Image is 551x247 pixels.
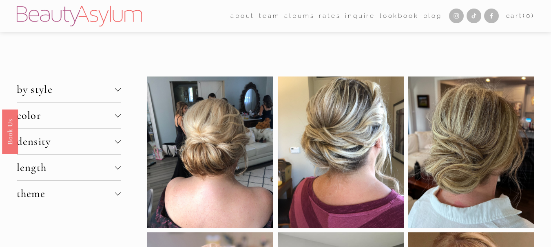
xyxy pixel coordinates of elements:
button: color [17,103,121,128]
a: Instagram [449,9,464,23]
span: 0 [526,12,531,20]
span: team [259,11,280,22]
span: color [17,109,115,122]
button: theme [17,181,121,206]
a: 0 items in cart [506,11,535,22]
a: Lookbook [380,10,419,22]
a: folder dropdown [259,10,280,22]
a: Facebook [484,9,499,23]
span: by style [17,83,115,96]
span: ( ) [523,12,535,20]
a: folder dropdown [230,10,254,22]
img: Beauty Asylum | Bridal Hair &amp; Makeup Charlotte &amp; Atlanta [17,6,142,27]
a: Inquire [345,10,375,22]
a: Blog [423,10,442,22]
span: theme [17,187,115,200]
a: Rates [319,10,341,22]
button: density [17,129,121,154]
span: about [230,11,254,22]
a: Book Us [2,109,18,153]
button: length [17,155,121,180]
button: by style [17,77,121,102]
a: albums [284,10,314,22]
span: length [17,161,115,174]
span: density [17,135,115,148]
a: TikTok [467,9,481,23]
